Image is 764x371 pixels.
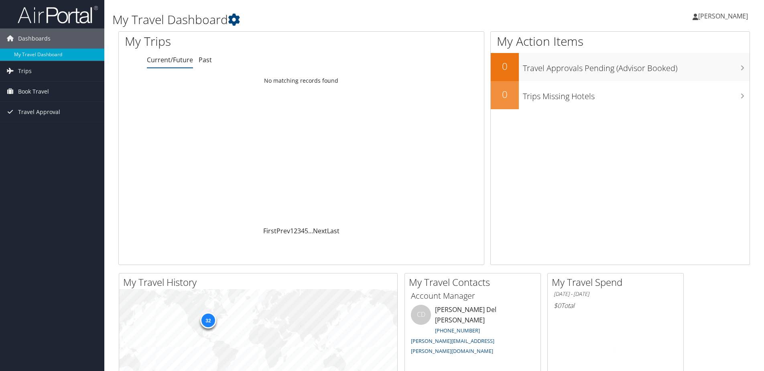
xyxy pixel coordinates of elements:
[523,59,750,74] h3: Travel Approvals Pending (Advisor Booked)
[147,55,193,64] a: Current/Future
[693,4,756,28] a: [PERSON_NAME]
[290,226,294,235] a: 1
[411,305,431,325] div: CD
[407,305,538,358] li: [PERSON_NAME] Del [PERSON_NAME]
[301,226,305,235] a: 4
[119,73,484,88] td: No matching records found
[313,226,327,235] a: Next
[18,5,98,24] img: airportal-logo.png
[327,226,339,235] a: Last
[409,275,540,289] h2: My Travel Contacts
[18,82,49,102] span: Book Travel
[411,290,534,302] h3: Account Manager
[491,53,750,81] a: 0Travel Approvals Pending (Advisor Booked)
[18,102,60,122] span: Travel Approval
[297,226,301,235] a: 3
[200,312,216,328] div: 32
[305,226,308,235] a: 5
[491,88,519,101] h2: 0
[523,87,750,102] h3: Trips Missing Hotels
[263,226,276,235] a: First
[18,29,51,49] span: Dashboards
[294,226,297,235] a: 2
[411,337,494,355] a: [PERSON_NAME][EMAIL_ADDRESS][PERSON_NAME][DOMAIN_NAME]
[554,290,677,298] h6: [DATE] - [DATE]
[435,327,480,334] a: [PHONE_NUMBER]
[554,301,677,310] h6: Total
[552,275,683,289] h2: My Travel Spend
[276,226,290,235] a: Prev
[123,275,397,289] h2: My Travel History
[199,55,212,64] a: Past
[491,81,750,109] a: 0Trips Missing Hotels
[554,301,561,310] span: $0
[491,33,750,50] h1: My Action Items
[125,33,326,50] h1: My Trips
[308,226,313,235] span: …
[112,11,541,28] h1: My Travel Dashboard
[18,61,32,81] span: Trips
[491,59,519,73] h2: 0
[698,12,748,20] span: [PERSON_NAME]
